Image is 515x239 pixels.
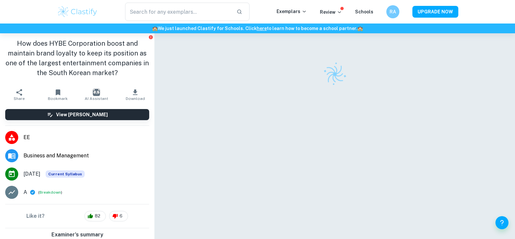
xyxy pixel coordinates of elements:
p: Exemplars [277,8,307,15]
button: UPGRADE NOW [412,6,458,18]
div: 82 [84,211,106,221]
p: Review [320,8,342,16]
span: ( ) [38,189,62,196]
span: 6 [116,213,126,219]
span: Business and Management [23,152,149,160]
button: Download [116,86,155,104]
h6: We just launched Clastify for Schools. Click to learn how to become a school partner. [1,25,514,32]
span: EE [23,134,149,141]
span: Bookmark [48,96,68,101]
span: AI Assistant [85,96,108,101]
button: Help and Feedback [495,216,508,229]
span: [DATE] [23,170,40,178]
h1: How does HYBE Corporation boost and maintain brand loyalty to keep its position as one of the lar... [5,39,149,78]
span: Download [126,96,145,101]
div: 6 [109,211,128,221]
img: Clastify logo [319,58,351,90]
button: Report issue [148,35,153,40]
button: Bookmark [39,86,78,104]
a: here [257,26,267,31]
span: 🏫 [152,26,158,31]
h6: Examiner's summary [3,231,152,239]
h6: View [PERSON_NAME] [56,111,108,118]
button: RA [386,5,399,18]
h6: Like it? [26,212,45,220]
span: Share [14,96,25,101]
button: AI Assistant [77,86,116,104]
span: 82 [91,213,104,219]
img: Clastify logo [57,5,98,18]
button: Breakdown [39,189,61,195]
h6: RA [389,8,396,15]
span: 🏫 [357,26,363,31]
span: Current Syllabus [46,170,85,178]
input: Search for any exemplars... [125,3,232,21]
p: A [23,188,27,196]
div: This exemplar is based on the current syllabus. Feel free to refer to it for inspiration/ideas wh... [46,170,85,178]
img: AI Assistant [93,89,100,96]
a: Schools [355,9,373,14]
button: View [PERSON_NAME] [5,109,149,120]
